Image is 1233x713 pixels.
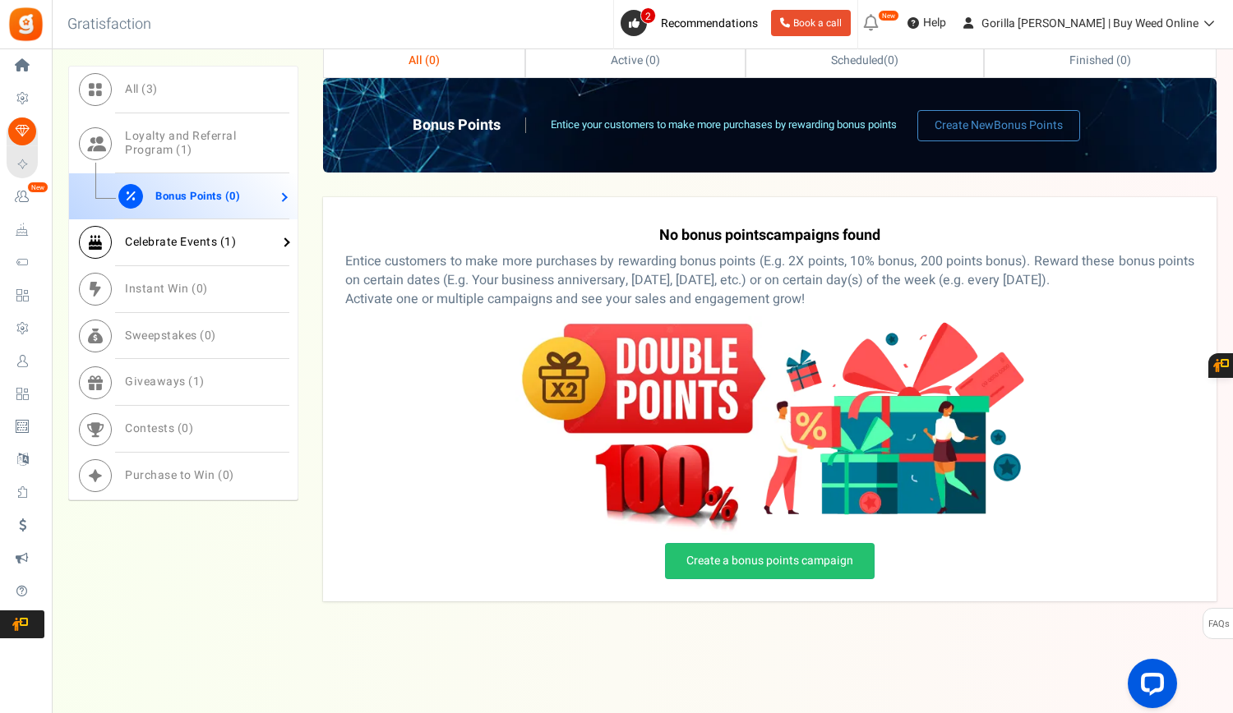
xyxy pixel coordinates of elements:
span: Gorilla [PERSON_NAME] | Buy Weed Online [981,15,1198,32]
span: 0 [429,52,436,69]
em: New [27,182,48,193]
p: Entice your customers to make more purchases by rewarding bonus points [551,117,897,133]
span: Loyalty and Referral Program ( ) [125,127,236,159]
span: 0 [196,280,204,297]
span: Giveaways ( ) [125,373,205,390]
span: Bonus Points [994,117,1063,134]
h2: Bonus Points [413,117,526,134]
a: New [7,183,44,211]
span: Purchase to Win ( ) [125,467,234,484]
span: 0 [182,420,189,437]
span: All ( ) [125,80,158,98]
span: Sweepstakes ( ) [125,327,216,344]
span: Recommendations [661,15,758,32]
a: 2 Recommendations [621,10,764,36]
span: ( ) [831,52,898,69]
a: Create NewBonus Points [917,110,1080,141]
span: All ( ) [409,52,440,69]
span: 0 [229,188,236,204]
span: Active ( ) [611,52,660,69]
span: Contests ( ) [125,420,193,437]
span: Finished ( ) [1069,52,1130,69]
a: Book a call [771,10,851,36]
span: Help [919,15,946,31]
span: 3 [146,80,154,98]
span: 0 [649,52,656,69]
em: New [878,10,899,21]
span: Bonus Points ( ) [155,188,240,204]
h3: Gratisfaction [49,8,169,41]
p: Entice customers to make more purchases by rewarding bonus points (E.g. 2X points, 10% bonus, 200... [345,252,1194,309]
span: 1 [193,373,201,390]
span: 1 [181,141,188,159]
span: 0 [888,52,894,69]
a: Create a bonus points campaign [665,543,875,579]
span: 0 [205,327,212,344]
span: 0 [223,467,230,484]
span: Bonus Points [681,224,766,246]
img: Gratisfaction [7,6,44,43]
h4: No campaigns found [345,228,1194,244]
span: 2 [640,7,656,24]
span: 0 [1120,52,1127,69]
img: no-bonus.webp [515,316,1025,535]
span: Scheduled [831,52,884,69]
span: 1 [224,233,232,251]
span: Instant Win ( ) [125,280,208,297]
span: FAQs [1208,609,1230,640]
a: Help [901,10,953,36]
span: Celebrate Events ( ) [125,233,236,251]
